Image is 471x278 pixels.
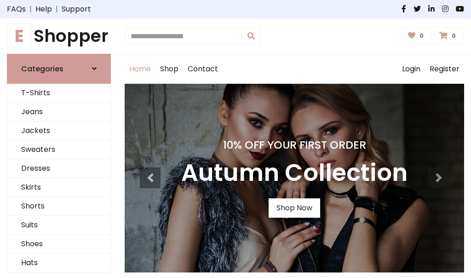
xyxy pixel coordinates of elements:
[125,54,155,84] a: Home
[181,139,408,151] h4: 10% Off Your First Order
[7,103,110,122] a: Jeans
[7,254,110,272] a: Hats
[7,54,111,84] a: Categories
[7,26,111,46] h1: Shopper
[7,23,32,48] span: E
[62,4,91,15] a: Support
[433,27,464,45] a: 0
[7,140,110,159] a: Sweaters
[7,216,110,235] a: Suits
[7,26,111,46] a: EShopper
[21,64,63,73] h6: Categories
[7,84,110,103] a: T-Shirts
[181,159,408,187] h3: Autumn Collection
[7,4,26,15] a: FAQs
[397,54,425,84] a: Login
[52,4,62,15] span: |
[183,54,223,84] a: Contact
[7,178,110,197] a: Skirts
[402,27,432,45] a: 0
[7,159,110,178] a: Dresses
[449,32,458,40] span: 0
[7,197,110,216] a: Shorts
[269,198,320,218] a: Shop Now
[7,235,110,254] a: Shoes
[417,32,426,40] span: 0
[155,54,183,84] a: Shop
[425,54,464,84] a: Register
[26,4,35,15] span: |
[35,4,52,15] a: Help
[7,122,110,140] a: Jackets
